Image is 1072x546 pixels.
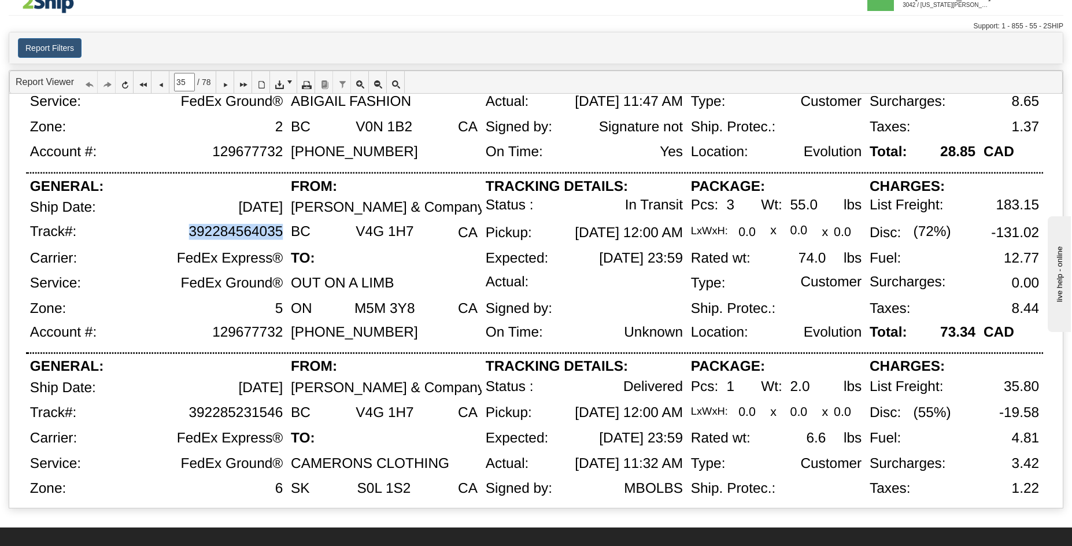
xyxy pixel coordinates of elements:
[291,324,418,340] div: [PHONE_NUMBER]
[804,144,862,160] div: Evolution
[188,224,283,239] div: 392284564035
[151,71,169,93] a: Previous Page
[275,481,283,496] div: 6
[870,430,901,446] div: Fuel:
[984,144,1014,160] div: CAD
[727,197,735,213] div: 3
[1045,214,1071,332] iframe: chat widget
[599,119,683,135] div: Signature not
[940,506,975,522] div: 25.67
[691,225,728,237] div: LxWxH:
[291,200,512,216] div: [PERSON_NAME] & Company Ltd.
[691,179,765,194] div: PACKAGE:
[30,275,81,291] div: Service:
[691,197,718,213] div: Pcs:
[486,144,543,160] div: On Time:
[291,275,394,291] div: OUT ON A LIMB
[691,456,726,471] div: Type:
[800,274,862,290] div: Customer
[599,430,683,446] div: [DATE] 23:59
[357,481,411,496] div: S0L 1S2
[870,456,946,471] div: Surcharges:
[790,197,818,213] div: 55.0
[212,324,283,340] div: 129677732
[984,324,1014,340] div: CAD
[625,197,683,213] div: In Transit
[458,119,478,135] div: CA
[351,71,369,93] a: Zoom In
[870,225,901,241] div: Disc:
[691,144,748,160] div: Location:
[844,197,862,213] div: lbs
[870,301,911,316] div: Taxes:
[738,225,756,238] div: 0.0
[181,456,283,471] div: FedEx Ground®
[354,301,415,316] div: M5M 3Y8
[486,301,552,316] div: Signed by:
[291,506,418,522] div: [PHONE_NUMBER]
[1012,456,1040,471] div: 3.42
[486,197,534,213] div: Status :
[804,324,862,340] div: Evolution
[16,77,74,87] a: Report Viewer
[999,405,1039,421] div: -19.58
[9,21,1063,31] div: Support: 1 - 855 - 55 - 2SHIP
[270,71,297,93] a: Export
[1012,119,1040,135] div: 1.37
[822,225,829,238] div: x
[291,456,449,471] div: CAMERONS CLOTHING
[291,224,310,239] div: BC
[870,179,945,194] div: CHARGES:
[458,481,478,496] div: CA
[691,250,751,266] div: Rated wt:
[1004,250,1039,266] div: 12.77
[486,94,529,109] div: Actual:
[790,224,808,237] div: 0.0
[30,94,81,109] div: Service:
[134,71,151,93] a: First Page
[940,324,975,340] div: 73.34
[177,430,283,446] div: FedEx Express®
[486,324,543,340] div: On Time:
[197,76,199,88] span: /
[599,250,683,266] div: [DATE] 23:59
[691,119,776,135] div: Ship. Protec.:
[790,379,810,394] div: 2.0
[770,224,777,237] div: x
[804,506,862,522] div: Evolution
[940,144,975,160] div: 28.85
[486,430,549,446] div: Expected:
[870,324,907,340] div: Total:
[486,274,529,290] div: Actual:
[30,481,66,496] div: Zone:
[486,119,552,135] div: Signed by:
[291,481,310,496] div: SK
[291,179,337,194] div: FROM:
[238,200,283,216] div: [DATE]
[691,324,748,340] div: Location:
[30,250,77,266] div: Carrier:
[738,405,756,419] div: 0.0
[1012,481,1040,496] div: 1.22
[238,380,283,396] div: [DATE]
[691,481,776,496] div: Ship. Protec.:
[914,405,951,421] div: (55%)
[870,94,946,109] div: Surcharges:
[870,506,907,522] div: Total:
[834,225,851,238] div: 0.0
[575,405,683,421] div: [DATE] 12:00 AM
[822,405,829,419] div: x
[291,119,310,135] div: BC
[691,379,718,394] div: Pcs:
[486,225,532,241] div: Pickup:
[806,430,826,446] div: 6.6
[458,405,478,421] div: CA
[291,250,315,266] div: TO:
[252,71,270,93] a: Toggle Print Preview
[356,405,413,421] div: V4G 1H7
[691,359,765,374] div: PACKAGE:
[486,405,532,421] div: Pickup:
[188,405,283,421] div: 392285231546
[486,250,549,266] div: Expected:
[984,506,1014,522] div: CAD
